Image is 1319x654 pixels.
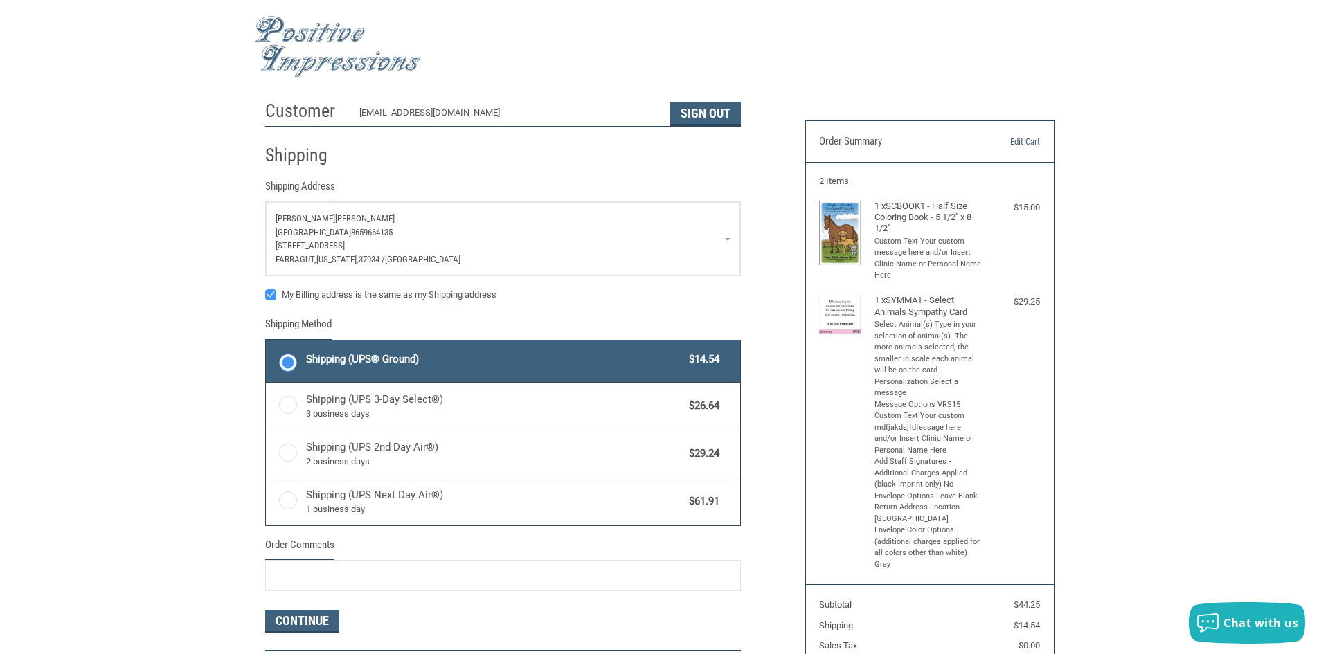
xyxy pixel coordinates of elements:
li: Envelope Options Leave Blank [874,491,982,502]
span: 2 business days [306,455,683,469]
div: [EMAIL_ADDRESS][DOMAIN_NAME] [359,106,656,126]
legend: Shipping Method [265,316,332,339]
span: [STREET_ADDRESS] [276,240,345,251]
span: $29.24 [683,446,720,462]
span: [PERSON_NAME] [276,213,335,224]
a: Edit Cart [969,135,1040,149]
span: $44.25 [1014,599,1040,610]
div: $29.25 [985,295,1040,309]
li: Message Options VRS15 [874,399,982,411]
button: Continue [265,610,339,633]
h2: Shipping [265,144,346,167]
span: Chat with us [1223,615,1298,630]
span: $0.00 [1019,640,1040,651]
span: [US_STATE], [316,254,359,264]
legend: Order Comments [265,537,334,560]
h2: Customer [265,100,346,122]
a: Enter or select a different address [266,202,740,275]
button: Chat with us [1189,602,1305,644]
li: Select Animal(s) Type in your selection of animal(s). The more animals selected, the smaller in s... [874,319,982,376]
span: 8659664135 [351,227,393,237]
span: Shipping (UPS® Ground) [306,352,683,367]
h3: Order Summary [819,135,969,149]
span: Shipping (UPS 3-Day Select®) [306,392,683,421]
span: [GEOGRAPHIC_DATA] [276,227,351,237]
legend: Shipping Address [265,179,335,201]
span: [PERSON_NAME] [335,213,395,224]
span: $26.64 [683,398,720,414]
img: Positive Impressions [255,16,421,78]
span: Shipping (UPS 2nd Day Air®) [306,439,683,469]
span: 37934 / [359,254,385,264]
button: Sign Out [670,102,741,126]
span: [GEOGRAPHIC_DATA] [385,254,460,264]
span: Shipping [819,620,853,630]
span: Subtotal [819,599,852,610]
div: $15.00 [985,201,1040,215]
span: 1 business day [306,502,683,516]
span: Sales Tax [819,640,857,651]
h4: 1 x SCBOOK1 - Half Size Coloring Book - 5 1/2" x 8 1/2" [874,201,982,235]
li: Return Address Location [GEOGRAPHIC_DATA] [874,502,982,525]
span: $61.91 [683,493,720,509]
span: $14.54 [1014,620,1040,630]
li: Custom Text Your custom message here and/or Insert Clinic Name or Personal Name Here [874,236,982,282]
li: Custom Text Your custom mdfjakdsjfdfessage here and/or Insert Clinic Name or Personal Name Here [874,410,982,456]
span: Shipping (UPS Next Day Air®) [306,487,683,516]
h4: 1 x SYMMA1 - Select Animals Sympathy Card [874,295,982,318]
span: FARRAGUT, [276,254,316,264]
h3: 2 Items [819,176,1040,187]
li: Add Staff Signatures - Additional Charges Applied (black imprint only) No [874,456,982,491]
span: $14.54 [683,352,720,367]
li: Envelope Color Options (additional charges applied for all colors other than white) Gray [874,525,982,570]
li: Personalization Select a message [874,376,982,399]
span: 3 business days [306,407,683,421]
label: My Billing address is the same as my Shipping address [265,289,741,300]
